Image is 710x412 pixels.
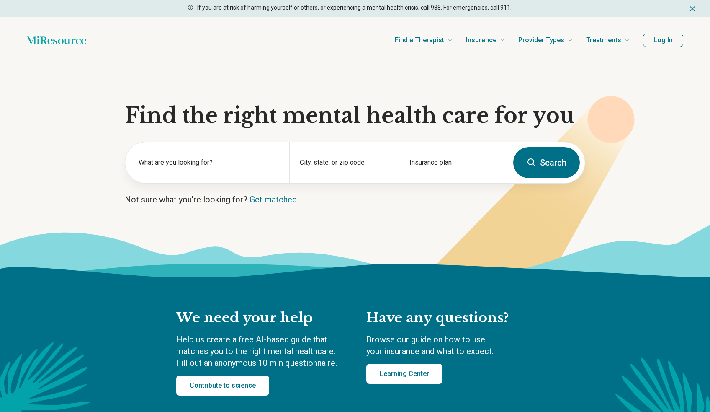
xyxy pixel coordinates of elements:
span: Find a Therapist [395,34,444,46]
button: Search [513,147,580,178]
a: Home page [27,32,86,49]
p: Browse our guide on how to use your insurance and what to expect. [366,334,534,357]
h2: We need your help [176,309,350,327]
a: Learning Center [366,364,442,384]
a: Contribute to science [176,376,269,396]
button: Log In [643,34,683,47]
button: Dismiss [688,3,697,13]
p: Help us create a free AI-based guide that matches you to the right mental healthcare. Fill out an... [176,334,350,369]
a: Insurance [466,23,505,57]
a: Find a Therapist [395,23,453,57]
span: Insurance [466,34,496,46]
span: Provider Types [518,34,564,46]
label: What are you looking for? [139,158,279,168]
a: Provider Types [518,23,573,57]
span: Treatments [586,34,621,46]
h2: Have any questions? [366,309,534,327]
p: Not sure what you’re looking for? [125,194,585,205]
a: Treatments [586,23,630,57]
a: Get matched [250,194,297,205]
h1: Find the right mental health care for you [125,103,585,128]
p: If you are at risk of harming yourself or others, or experiencing a mental health crisis, call 98... [197,3,512,12]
